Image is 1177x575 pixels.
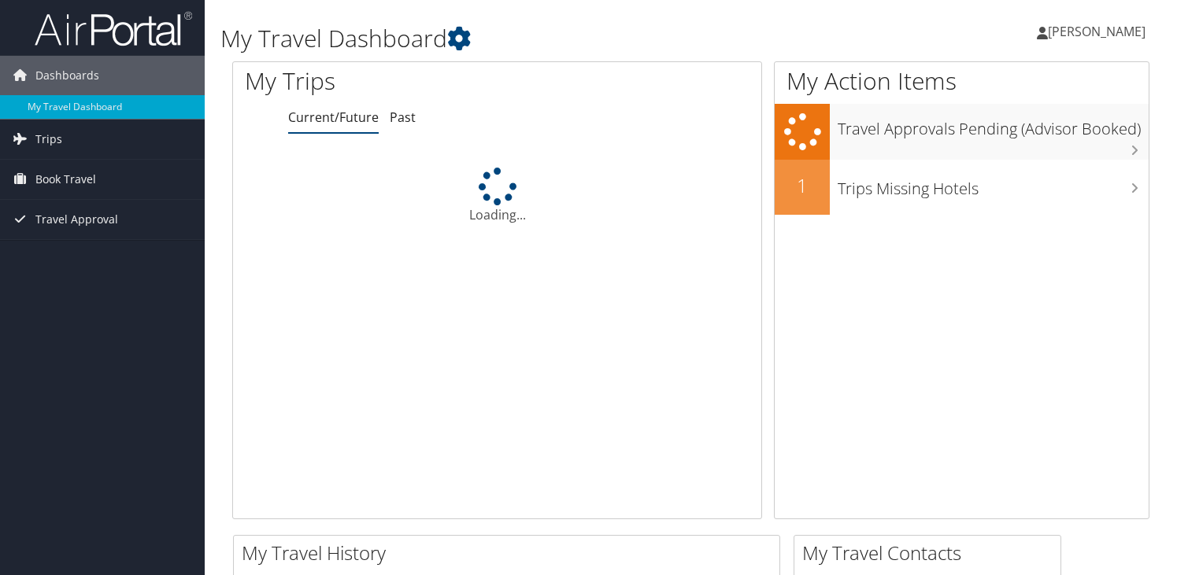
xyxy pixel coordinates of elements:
h2: My Travel History [242,540,779,566]
h1: My Action Items [775,65,1149,98]
h3: Trips Missing Hotels [838,170,1149,200]
a: Past [390,109,416,126]
span: Book Travel [35,160,96,199]
h2: 1 [775,172,830,199]
span: Travel Approval [35,200,118,239]
span: Trips [35,120,62,159]
span: Dashboards [35,56,99,95]
h3: Travel Approvals Pending (Advisor Booked) [838,110,1149,140]
span: [PERSON_NAME] [1048,23,1146,40]
a: [PERSON_NAME] [1037,8,1161,55]
div: Loading... [233,168,761,224]
h2: My Travel Contacts [802,540,1060,566]
img: airportal-logo.png [35,10,192,47]
a: Travel Approvals Pending (Advisor Booked) [775,104,1149,160]
a: Current/Future [288,109,379,126]
h1: My Trips [245,65,530,98]
h1: My Travel Dashboard [220,22,848,55]
a: 1Trips Missing Hotels [775,160,1149,215]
